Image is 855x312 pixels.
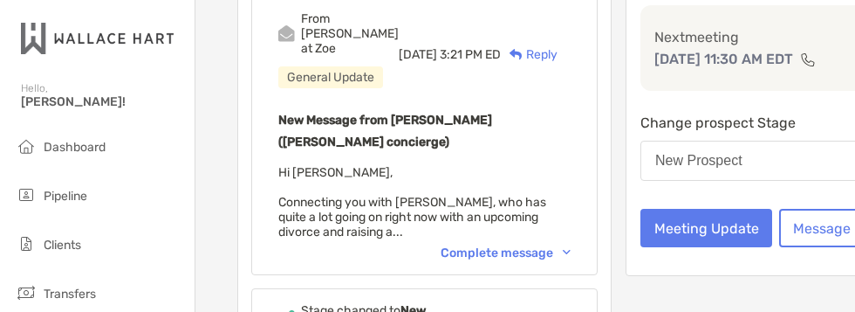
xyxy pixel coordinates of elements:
span: Clients [44,238,81,253]
img: Event icon [278,25,295,42]
span: 3:21 PM ED [440,47,501,62]
div: Reply [501,45,557,64]
img: communication type [800,52,816,66]
span: [DATE] [399,47,437,62]
img: transfers icon [16,282,37,303]
div: General Update [278,66,383,88]
img: Zoe Logo [21,7,174,70]
span: Transfers [44,287,96,302]
p: [DATE] 11:30 AM EDT [654,48,793,70]
img: dashboard icon [16,135,37,156]
span: Pipeline [44,189,87,204]
div: From [PERSON_NAME] at Zoe [301,11,399,56]
div: New Prospect [655,153,742,169]
button: Meeting Update [640,209,772,247]
div: Complete message [441,246,571,260]
span: Dashboard [44,140,106,155]
b: New Message from [PERSON_NAME] ([PERSON_NAME] concierge) [278,113,492,149]
span: Hi [PERSON_NAME], Connecting you with [PERSON_NAME], who has quite a lot going on right now with ... [278,165,546,239]
img: Reply icon [510,49,523,60]
span: [PERSON_NAME]! [21,94,184,109]
img: clients icon [16,233,37,254]
img: pipeline icon [16,184,37,205]
img: Chevron icon [563,250,571,255]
